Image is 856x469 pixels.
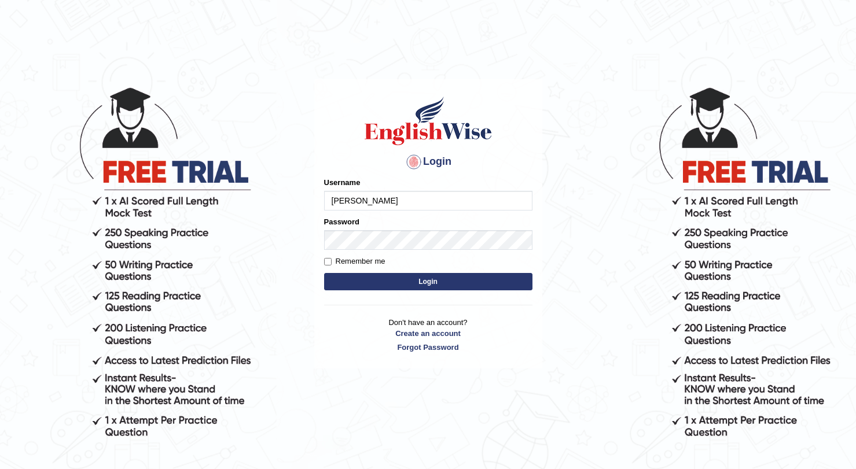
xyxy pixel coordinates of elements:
[324,153,532,171] h4: Login
[362,95,494,147] img: Logo of English Wise sign in for intelligent practice with AI
[324,328,532,339] a: Create an account
[324,256,385,267] label: Remember me
[324,258,332,265] input: Remember me
[324,317,532,353] p: Don't have an account?
[324,216,359,227] label: Password
[324,273,532,290] button: Login
[324,177,361,188] label: Username
[324,342,532,353] a: Forgot Password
